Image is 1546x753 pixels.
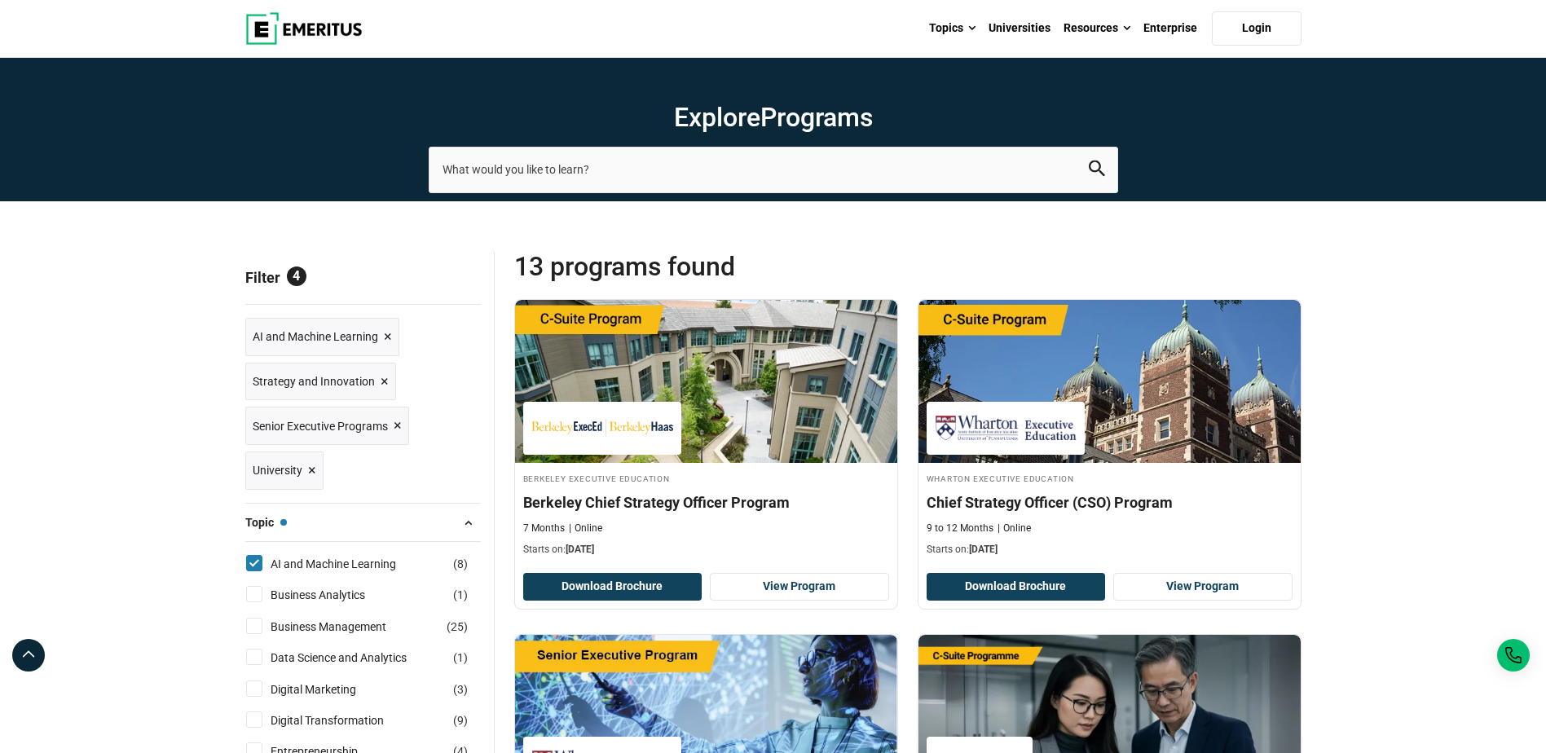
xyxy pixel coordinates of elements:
span: ( ) [453,711,468,729]
a: Business Management Course by Wharton Executive Education - September 25, 2025 Wharton Executive ... [918,300,1301,566]
input: search-page [429,147,1118,192]
a: Digital Marketing [271,680,389,698]
a: Strategy and Innovation Course by Berkeley Executive Education - September 22, 2025 Berkeley Exec... [515,300,897,566]
h1: Explore [429,101,1118,134]
span: Programs [760,102,873,133]
a: University × [245,451,324,490]
span: 8 [457,557,464,570]
img: Berkeley Executive Education [531,410,673,447]
span: 25 [451,620,464,633]
button: Download Brochure [523,573,703,601]
span: ( ) [453,586,468,604]
p: 7 Months [523,522,565,535]
a: search [1089,165,1105,180]
span: 13 Programs found [514,250,908,283]
p: 9 to 12 Months [927,522,993,535]
p: Starts on: [523,543,889,557]
img: Berkeley Chief Strategy Officer Program | Online Strategy and Innovation Course [515,300,897,463]
span: × [308,459,316,482]
a: Login [1212,11,1302,46]
a: Business Management [271,618,419,636]
span: ( ) [453,649,468,667]
span: 1 [457,651,464,664]
a: Data Science and Analytics [271,649,439,667]
span: 9 [457,714,464,727]
span: 4 [287,266,306,286]
h4: Chief Strategy Officer (CSO) Program [927,492,1293,513]
p: Filter [245,250,481,304]
a: AI and Machine Learning × [245,318,399,356]
a: Digital Transformation [271,711,416,729]
span: ( ) [453,680,468,698]
button: Topic [245,510,481,535]
h4: Berkeley Chief Strategy Officer Program [523,492,889,513]
span: [DATE] [566,544,594,555]
span: Topic [245,513,287,531]
p: Online [998,522,1031,535]
a: AI and Machine Learning [271,555,429,573]
span: [DATE] [969,544,998,555]
p: Online [569,522,602,535]
span: × [384,325,392,349]
span: ( ) [447,618,468,636]
a: View Program [1113,573,1293,601]
span: Strategy and Innovation [253,372,375,390]
h4: Wharton Executive Education [927,471,1293,485]
span: 1 [457,588,464,601]
img: Chief Strategy Officer (CSO) Program | Online Business Management Course [918,300,1301,463]
a: Reset all [430,269,481,290]
a: Business Analytics [271,586,398,604]
span: × [394,414,402,438]
span: AI and Machine Learning [253,328,378,346]
span: 3 [457,683,464,696]
span: Senior Executive Programs [253,417,388,435]
a: Strategy and Innovation × [245,363,396,401]
button: search [1089,161,1105,179]
span: × [381,370,389,394]
span: University [253,461,302,479]
h4: Berkeley Executive Education [523,471,889,485]
img: Wharton Executive Education [935,410,1077,447]
span: ( ) [453,555,468,573]
a: Senior Executive Programs × [245,407,409,445]
button: Download Brochure [927,573,1106,601]
a: View Program [710,573,889,601]
p: Starts on: [927,543,1293,557]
